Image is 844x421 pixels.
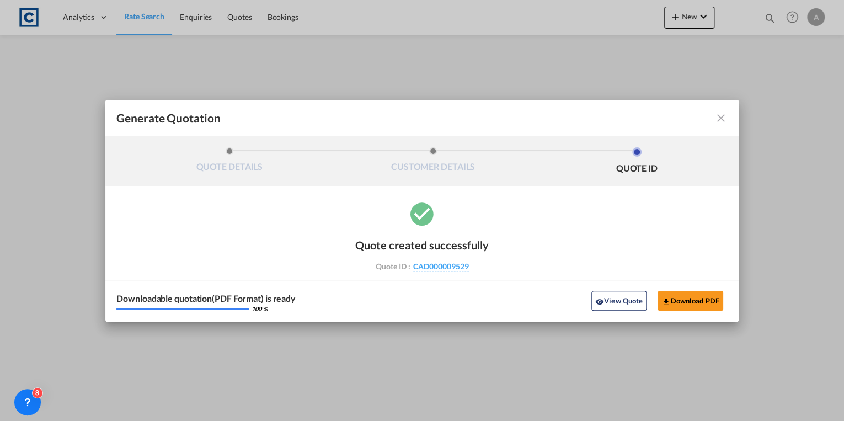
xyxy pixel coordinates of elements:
[595,297,604,306] md-icon: icon-eye
[116,294,296,303] div: Downloadable quotation(PDF Format) is ready
[535,147,739,177] li: QUOTE ID
[408,200,436,227] md-icon: icon-checkbox-marked-circle
[331,147,535,177] li: CUSTOMER DETAILS
[658,291,723,311] button: Download PDF
[413,262,469,271] span: CAD000009529
[661,297,670,306] md-icon: icon-download
[714,111,728,125] md-icon: icon-close fg-AAA8AD cursor m-0
[358,262,486,271] div: Quote ID :
[105,100,739,322] md-dialog: Generate QuotationQUOTE ...
[116,111,220,125] span: Generate Quotation
[127,147,331,177] li: QUOTE DETAILS
[252,306,268,312] div: 100 %
[355,238,489,252] div: Quote created successfully
[591,291,647,311] button: icon-eyeView Quote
